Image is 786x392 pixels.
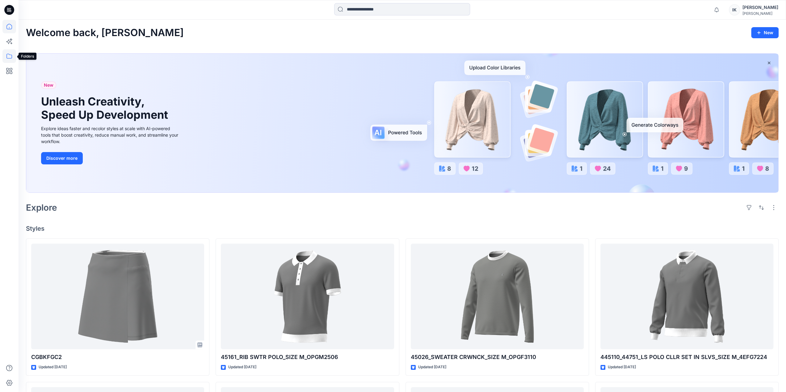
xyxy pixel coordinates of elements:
[228,364,256,370] p: Updated [DATE]
[221,244,394,349] a: 45161_RIB SWTR POLO_SIZE M_OPGM2506
[41,152,180,164] a: Discover more
[41,95,171,122] h1: Unleash Creativity, Speed Up Development
[608,364,636,370] p: Updated [DATE]
[751,27,779,38] button: New
[44,81,53,89] span: New
[418,364,446,370] p: Updated [DATE]
[41,125,180,145] div: Explore ideas faster and recolor styles at scale with AI-powered tools that boost creativity, red...
[26,203,57,213] h2: Explore
[729,4,740,15] div: IK
[742,4,778,11] div: [PERSON_NAME]
[411,353,584,361] p: 45026_SWEATER CRWNCK_SIZE M_OPGF3110
[26,225,779,232] h4: Styles
[600,353,773,361] p: 445110_44751_LS POLO CLLR SET IN SLVS_SIZE M_4EFG7224
[41,152,83,164] button: Discover more
[742,11,778,16] div: [PERSON_NAME]
[39,364,67,370] p: Updated [DATE]
[31,244,204,349] a: CGBKFGC2
[600,244,773,349] a: 445110_44751_LS POLO CLLR SET IN SLVS_SIZE M_4EFG7224
[31,353,204,361] p: CGBKFGC2
[221,353,394,361] p: 45161_RIB SWTR POLO_SIZE M_OPGM2506
[26,27,184,39] h2: Welcome back, [PERSON_NAME]
[411,244,584,349] a: 45026_SWEATER CRWNCK_SIZE M_OPGF3110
